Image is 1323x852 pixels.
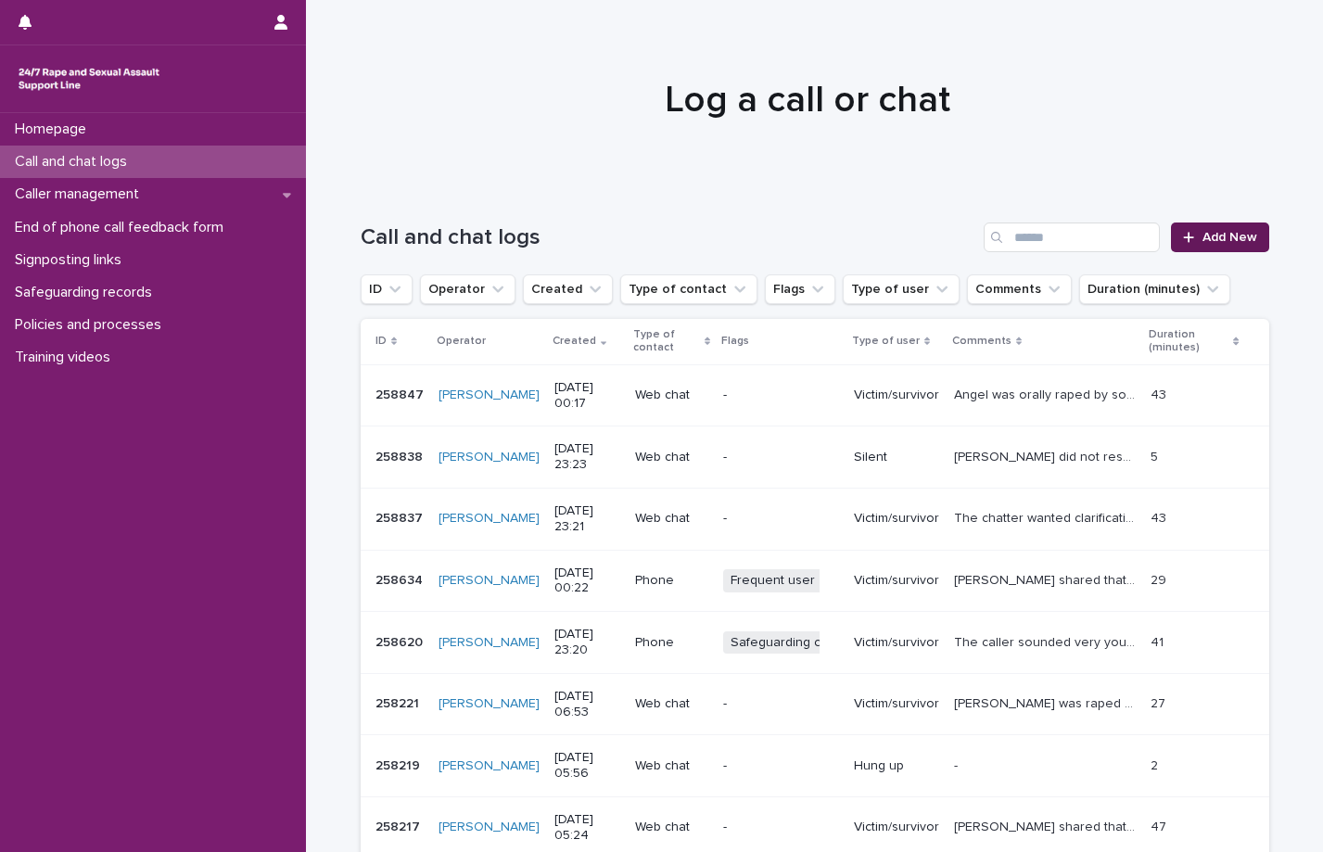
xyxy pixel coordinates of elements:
a: Add New [1171,223,1268,252]
p: [DATE] 23:21 [554,503,620,535]
p: [DATE] 23:20 [554,627,620,658]
p: - [723,820,839,835]
p: - [723,758,839,774]
a: [PERSON_NAME] [439,511,540,527]
p: [DATE] 06:53 [554,689,620,720]
p: 258221 [375,693,423,712]
span: Add New [1202,231,1257,244]
p: 258620 [375,631,426,651]
p: The chatter wanted clarification around whether her experience would be considered rape before sh... [954,507,1139,527]
p: - [723,450,839,465]
p: 43 [1151,507,1170,527]
p: Homepage [7,121,101,138]
p: Operator [437,331,486,351]
p: 2 [1151,755,1162,774]
img: rhQMoQhaT3yELyF149Cw [15,60,163,97]
p: 258837 [375,507,426,527]
p: Type of contact [633,324,700,359]
p: Victim/survivor [854,820,939,835]
button: Operator [420,274,515,304]
p: Victim/survivor [854,696,939,712]
p: Signposting links [7,251,136,269]
tr: 258838258838 [PERSON_NAME] [DATE] 23:23Web chat-Silent[PERSON_NAME] did not respond to messages a... [361,426,1269,489]
tr: 258620258620 [PERSON_NAME] [DATE] 23:20PhoneSafeguarding concernVictim/survivorThe caller sounded... [361,612,1269,674]
p: [DATE] 23:23 [554,441,620,473]
p: Rose shared that she had her first sexual experience after meeting a man at a club night and goin... [954,816,1139,835]
a: [PERSON_NAME] [439,758,540,774]
p: Silent [854,450,939,465]
button: Type of contact [620,274,757,304]
p: 258219 [375,755,424,774]
p: Web chat [635,820,708,835]
p: Kirsty shared that she has been struggling to keep herself safe. During the call, Kirsty had mult... [954,569,1139,589]
p: Policies and processes [7,316,176,334]
p: The caller sounded very young and childlike. He shared (minimal) details about his "work", which ... [954,631,1139,651]
a: [PERSON_NAME] [439,573,540,589]
a: [PERSON_NAME] [439,450,540,465]
span: Safeguarding concern [723,631,871,655]
p: Victim/survivor [854,635,939,651]
tr: 258219258219 [PERSON_NAME] [DATE] 05:56Web chat-Hung up-- 22 [361,735,1269,797]
p: - [723,388,839,403]
p: Hung up [854,758,939,774]
p: Angel was orally raped by someone when she was asleep. Discussed Angel's options and signposted h... [954,384,1139,403]
tr: 258634258634 [PERSON_NAME] [DATE] 00:22PhoneFrequent userVictim/survivor[PERSON_NAME] shared that... [361,550,1269,612]
p: 47 [1151,816,1170,835]
p: - [723,696,839,712]
input: Search [984,223,1160,252]
p: [DATE] 05:56 [554,750,620,782]
tr: 258837258837 [PERSON_NAME] [DATE] 23:21Web chat-Victim/survivorThe chatter wanted clarification a... [361,488,1269,550]
p: - [954,755,961,774]
p: Comments [952,331,1011,351]
p: Safeguarding records [7,284,167,301]
p: 258634 [375,569,426,589]
p: Flags [721,331,749,351]
p: End of phone call feedback form [7,219,238,236]
h1: Call and chat logs [361,224,977,251]
p: - [723,511,839,527]
p: 258838 [375,446,426,465]
tr: 258221258221 [PERSON_NAME] [DATE] 06:53Web chat-Victim/survivor[PERSON_NAME] was raped and sexual... [361,673,1269,735]
span: Frequent user [723,569,822,592]
p: 29 [1151,569,1170,589]
p: Training videos [7,349,125,366]
p: 258217 [375,816,424,835]
p: Victim/survivor [854,388,939,403]
a: [PERSON_NAME] [439,696,540,712]
button: Duration (minutes) [1079,274,1230,304]
a: [PERSON_NAME] [439,820,540,835]
p: Phone [635,635,708,651]
p: Web chat [635,388,708,403]
tr: 258847258847 [PERSON_NAME] [DATE] 00:17Web chat-Victim/survivorAngel was orally raped by someone ... [361,364,1269,426]
p: Duration (minutes) [1149,324,1228,359]
p: 258847 [375,384,427,403]
p: Chatter did not respond to messages and then disconnected the chat. [954,446,1139,465]
button: Created [523,274,613,304]
p: Caller management [7,185,154,203]
p: Call and chat logs [7,153,142,171]
p: 5 [1151,446,1162,465]
p: [DATE] 05:24 [554,812,620,844]
p: Macy was raped and sexually assaulted by the friend of an acquaintance. The perpetrator worked at... [954,693,1139,712]
a: [PERSON_NAME] [439,635,540,651]
p: 41 [1151,631,1167,651]
p: Web chat [635,511,708,527]
button: Comments [967,274,1072,304]
p: Web chat [635,758,708,774]
a: [PERSON_NAME] [439,388,540,403]
p: 27 [1151,693,1169,712]
p: [DATE] 00:17 [554,380,620,412]
button: Flags [765,274,835,304]
button: Type of user [843,274,960,304]
h1: Log a call or chat [353,78,1262,122]
p: Victim/survivor [854,511,939,527]
button: ID [361,274,413,304]
p: ID [375,331,387,351]
p: Type of user [852,331,920,351]
p: [DATE] 00:22 [554,566,620,597]
p: Web chat [635,696,708,712]
p: Phone [635,573,708,589]
p: Created [553,331,596,351]
p: Victim/survivor [854,573,939,589]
